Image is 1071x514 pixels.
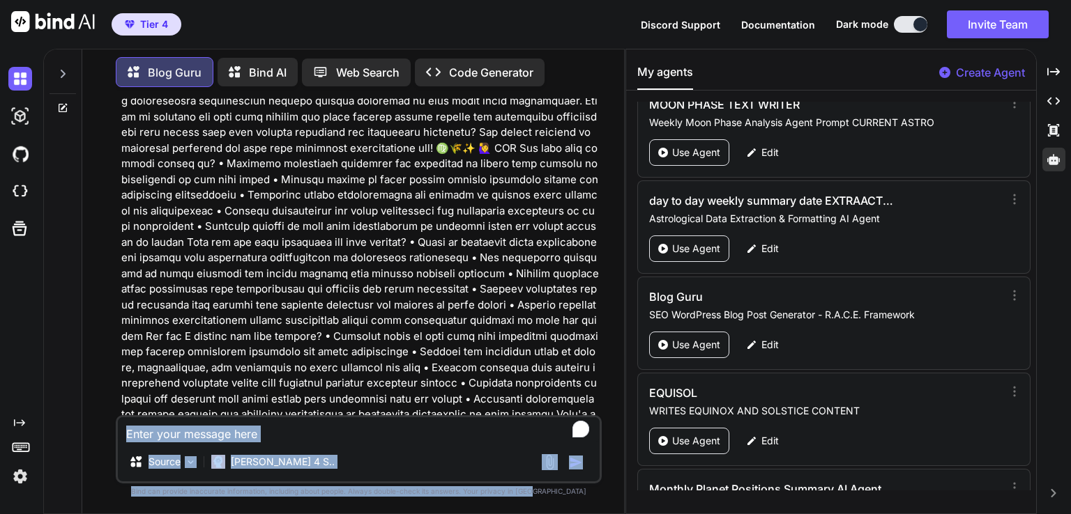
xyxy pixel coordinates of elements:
button: My agents [637,63,693,90]
p: Use Agent [672,242,720,256]
img: attachment [542,454,558,470]
p: Use Agent [672,434,720,448]
p: SEO WordPress Blog Post Generator - R.A.C.E. Framework [649,308,1003,322]
p: Edit [761,242,779,256]
p: WRITES EQUINOX AND SOLSTICE CONTENT [649,404,1003,418]
p: Source [149,455,181,469]
img: githubDark [8,142,32,166]
img: Pick Models [185,456,197,468]
img: cloudideIcon [8,180,32,203]
button: Discord Support [641,17,720,32]
p: Weekly Moon Phase Analysis Agent Prompt CURRENT ASTRO [649,116,1003,130]
h3: Monthly Planet Positions Summary AI Agent [649,481,897,497]
img: Claude 4 Sonnet [211,455,225,469]
h3: Blog Guru [649,288,897,305]
p: Blog Guru [148,64,202,81]
span: Tier 4 [140,17,168,31]
span: Discord Support [641,19,720,31]
h3: MOON PHASE TEXT WRITER [649,96,897,113]
span: Dark mode [836,17,888,31]
p: Edit [761,434,779,448]
textarea: To enrich screen reader interactions, please activate Accessibility in Grammarly extension settings [118,417,600,442]
button: Invite Team [947,10,1049,38]
p: Code Generator [449,64,533,81]
button: premiumTier 4 [112,13,181,36]
img: Bind AI [11,11,95,32]
img: icon [569,455,583,469]
img: darkAi-studio [8,104,32,128]
p: Bind can provide inaccurate information, including about people. Always double-check its answers.... [116,486,602,497]
p: Edit [761,338,779,352]
p: Edit [761,146,779,159]
img: settings [8,465,32,488]
button: Documentation [741,17,815,32]
h3: EQUISOL [649,384,897,401]
p: Web Search [336,64,400,81]
p: [PERSON_NAME] 4 S.. [231,455,335,469]
h3: day to day weekly summary date EXTRAACTOR [649,192,897,209]
span: Documentation [741,19,815,31]
p: Create Agent [956,64,1025,81]
img: darkChat [8,67,32,91]
img: premium [125,20,135,29]
p: Use Agent [672,146,720,159]
p: Bind AI [249,64,287,81]
p: Use Agent [672,338,720,352]
p: Astrological Data Extraction & Formatting AI Agent [649,212,1003,226]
